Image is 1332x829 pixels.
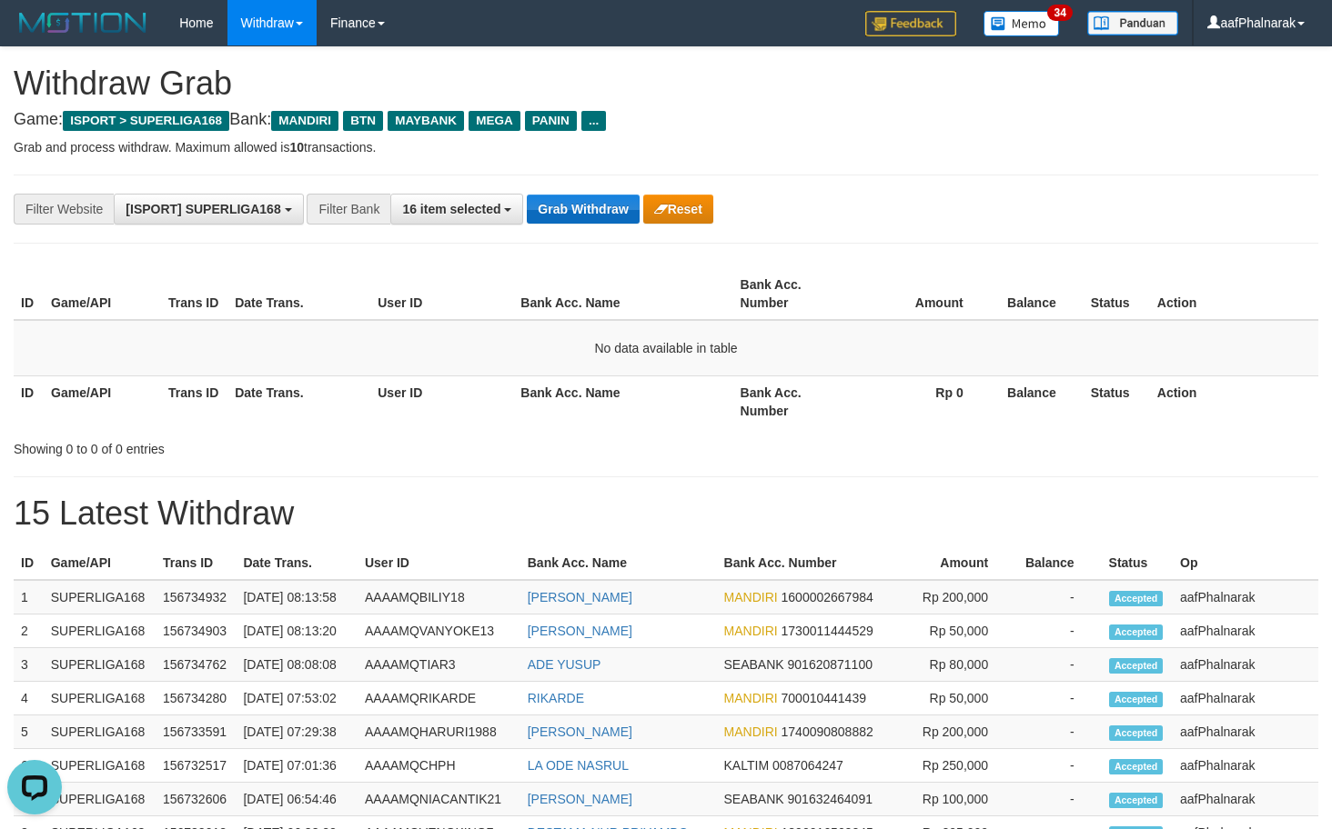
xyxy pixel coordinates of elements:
span: Accepted [1109,658,1164,674]
th: Bank Acc. Number [733,375,851,427]
th: Bank Acc. Number [717,546,892,580]
th: Bank Acc. Name [513,375,732,427]
span: Copy 1600002667984 to clipboard [782,590,873,604]
td: Rp 250,000 [891,749,1015,783]
td: [DATE] 08:13:20 [236,614,358,648]
td: 3 [14,648,44,682]
td: Rp 80,000 [891,648,1015,682]
h1: 15 Latest Withdraw [14,495,1318,532]
td: SUPERLIGA168 [44,783,156,816]
span: MANDIRI [724,590,778,604]
td: SUPERLIGA168 [44,749,156,783]
td: SUPERLIGA168 [44,580,156,614]
td: Rp 50,000 [891,682,1015,715]
button: Reset [643,195,713,224]
th: User ID [370,268,513,320]
th: User ID [358,546,520,580]
th: ID [14,268,44,320]
td: [DATE] 06:54:46 [236,783,358,816]
td: 4 [14,682,44,715]
span: Accepted [1109,591,1164,606]
td: 156732606 [156,783,236,816]
td: - [1015,614,1101,648]
span: MAYBANK [388,111,464,131]
th: Op [1173,546,1318,580]
button: 16 item selected [390,194,523,225]
td: No data available in table [14,320,1318,376]
span: Copy 1730011444529 to clipboard [782,624,873,638]
span: KALTIM [724,758,770,773]
img: Button%20Memo.svg [984,11,1060,36]
a: [PERSON_NAME] [528,590,632,604]
img: MOTION_logo.png [14,9,152,36]
span: Accepted [1109,793,1164,808]
div: Filter Bank [307,194,390,225]
span: MANDIRI [271,111,338,131]
th: ID [14,546,44,580]
th: Bank Acc. Name [520,546,717,580]
td: 2 [14,614,44,648]
button: Grab Withdraw [527,195,639,224]
td: 156733591 [156,715,236,749]
td: 156734762 [156,648,236,682]
span: MANDIRI [724,724,778,739]
th: Balance [1015,546,1101,580]
th: Rp 0 [851,375,991,427]
td: AAAAMQRIKARDE [358,682,520,715]
span: Copy 901620871100 to clipboard [788,657,873,672]
td: aafPhalnarak [1173,749,1318,783]
td: 1 [14,580,44,614]
a: [PERSON_NAME] [528,792,632,806]
td: 156732517 [156,749,236,783]
h1: Withdraw Grab [14,65,1318,102]
td: AAAAMQCHPH [358,749,520,783]
span: [ISPORT] SUPERLIGA168 [126,202,280,216]
td: - [1015,648,1101,682]
span: ISPORT > SUPERLIGA168 [63,111,229,131]
strong: 10 [289,140,304,155]
td: aafPhalnarak [1173,682,1318,715]
td: aafPhalnarak [1173,648,1318,682]
span: SEABANK [724,792,784,806]
th: Trans ID [161,268,227,320]
th: Date Trans. [227,375,370,427]
td: AAAAMQNIACANTIK21 [358,783,520,816]
td: 5 [14,715,44,749]
td: aafPhalnarak [1173,783,1318,816]
td: SUPERLIGA168 [44,648,156,682]
td: 156734280 [156,682,236,715]
span: BTN [343,111,383,131]
th: Action [1150,375,1318,427]
th: Balance [991,268,1084,320]
td: [DATE] 07:29:38 [236,715,358,749]
th: Trans ID [161,375,227,427]
span: MANDIRI [724,691,778,705]
td: 156734903 [156,614,236,648]
td: SUPERLIGA168 [44,715,156,749]
span: SEABANK [724,657,784,672]
button: [ISPORT] SUPERLIGA168 [114,194,303,225]
td: SUPERLIGA168 [44,614,156,648]
th: User ID [370,375,513,427]
p: Grab and process withdraw. Maximum allowed is transactions. [14,138,1318,156]
td: 156734932 [156,580,236,614]
th: Game/API [44,546,156,580]
span: 34 [1047,5,1072,21]
span: Copy 0087064247 to clipboard [772,758,843,773]
th: Balance [991,375,1084,427]
td: [DATE] 07:53:02 [236,682,358,715]
span: MANDIRI [724,624,778,638]
td: AAAAMQBILIY18 [358,580,520,614]
span: Copy 1740090808882 to clipboard [782,724,873,739]
td: SUPERLIGA168 [44,682,156,715]
td: - [1015,682,1101,715]
td: [DATE] 07:01:36 [236,749,358,783]
th: Game/API [44,375,161,427]
th: Status [1084,268,1150,320]
div: Filter Website [14,194,114,225]
th: Bank Acc. Name [513,268,732,320]
th: Trans ID [156,546,236,580]
a: RIKARDE [528,691,584,705]
td: Rp 50,000 [891,614,1015,648]
td: - [1015,580,1101,614]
